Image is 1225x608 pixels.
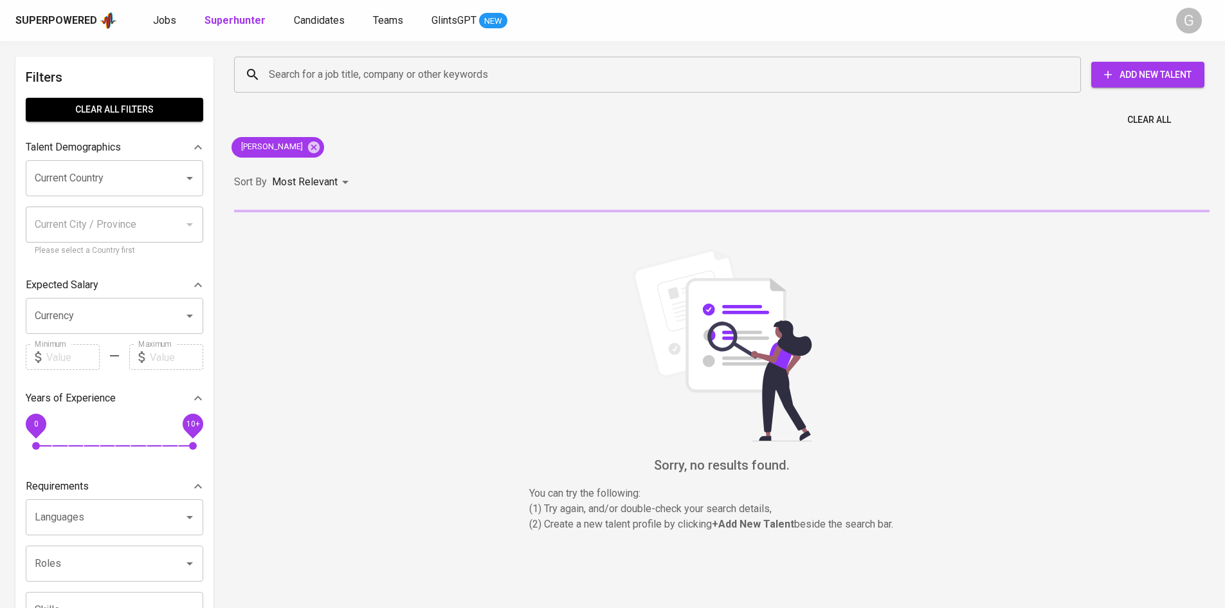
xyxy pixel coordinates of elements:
[26,277,98,293] p: Expected Salary
[626,248,819,441] img: file_searching.svg
[373,13,406,29] a: Teams
[26,67,203,88] h6: Filters
[272,174,338,190] p: Most Relevant
[15,11,117,30] a: Superpoweredapp logo
[272,170,353,194] div: Most Relevant
[529,486,915,501] p: You can try the following :
[186,419,199,428] span: 10+
[181,169,199,187] button: Open
[234,174,267,190] p: Sort By
[26,98,203,122] button: Clear All filters
[1091,62,1204,88] button: Add New Talent
[181,508,199,526] button: Open
[431,14,476,26] span: GlintsGPT
[529,501,915,517] p: (1) Try again, and/or double-check your search details,
[431,13,507,29] a: GlintsGPT NEW
[153,13,179,29] a: Jobs
[181,307,199,325] button: Open
[529,517,915,532] p: (2) Create a new talent profile by clicking beside the search bar.
[181,555,199,573] button: Open
[231,141,311,153] span: [PERSON_NAME]
[26,272,203,298] div: Expected Salary
[46,344,100,370] input: Value
[373,14,403,26] span: Teams
[153,14,176,26] span: Jobs
[150,344,203,370] input: Value
[15,14,97,28] div: Superpowered
[26,134,203,160] div: Talent Demographics
[26,474,203,499] div: Requirements
[26,479,89,494] p: Requirements
[26,391,116,406] p: Years of Experience
[26,140,121,155] p: Talent Demographics
[294,13,347,29] a: Candidates
[234,455,1210,475] h6: Sorry, no results found.
[33,419,38,428] span: 0
[479,15,507,28] span: NEW
[26,385,203,411] div: Years of Experience
[35,244,194,257] p: Please select a Country first
[204,14,266,26] b: Superhunter
[231,137,324,158] div: [PERSON_NAME]
[100,11,117,30] img: app logo
[1122,108,1176,132] button: Clear All
[1102,67,1194,83] span: Add New Talent
[204,13,268,29] a: Superhunter
[294,14,345,26] span: Candidates
[1176,8,1202,33] div: G
[36,102,193,118] span: Clear All filters
[712,518,794,530] b: + Add New Talent
[1127,112,1171,128] span: Clear All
